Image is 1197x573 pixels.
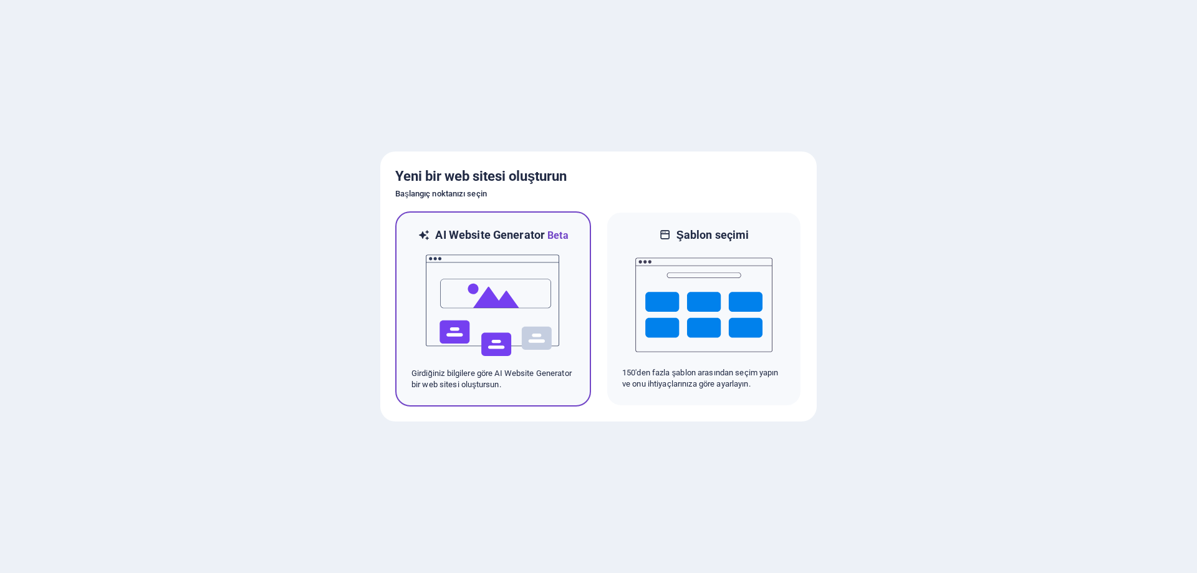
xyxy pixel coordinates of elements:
[395,166,802,186] h5: Yeni bir web sitesi oluşturun
[676,228,749,243] h6: Şablon seçimi
[435,228,568,243] h6: AI Website Generator
[622,367,786,390] p: 150'den fazla şablon arasından seçim yapın ve onu ihtiyaçlarınıza göre ayarlayın.
[395,186,802,201] h6: Başlangıç noktanızı seçin
[395,211,591,407] div: AI Website GeneratorBetaaiGirdiğiniz bilgilere göre AI Website Generator bir web sitesi oluştursun.
[606,211,802,407] div: Şablon seçimi150'den fazla şablon arasından seçim yapın ve onu ihtiyaçlarınıza göre ayarlayın.
[545,229,569,241] span: Beta
[425,243,562,368] img: ai
[411,368,575,390] p: Girdiğiniz bilgilere göre AI Website Generator bir web sitesi oluştursun.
